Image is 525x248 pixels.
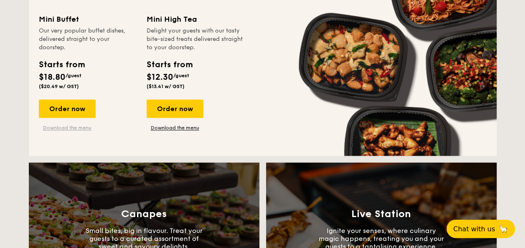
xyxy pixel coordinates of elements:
button: Chat with us🦙 [446,220,515,238]
div: Starts from [39,58,84,71]
span: ($20.49 w/ GST) [39,84,79,89]
span: /guest [66,73,81,78]
a: Download the menu [147,124,203,131]
div: Order now [147,99,203,118]
span: $18.80 [39,72,66,82]
div: Our very popular buffet dishes, delivered straight to your doorstep. [39,27,137,52]
div: Delight your guests with our tasty bite-sized treats delivered straight to your doorstep. [147,27,244,52]
span: /guest [173,73,189,78]
span: ($13.41 w/ GST) [147,84,185,89]
div: Mini Buffet [39,13,137,25]
div: Starts from [147,58,192,71]
a: Download the menu [39,124,96,131]
div: Order now [39,99,96,118]
span: 🦙 [498,224,508,234]
span: Chat with us [453,225,495,233]
h3: Live Station [351,208,411,220]
span: $12.30 [147,72,173,82]
h3: Canapes [121,208,167,220]
div: Mini High Tea [147,13,244,25]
